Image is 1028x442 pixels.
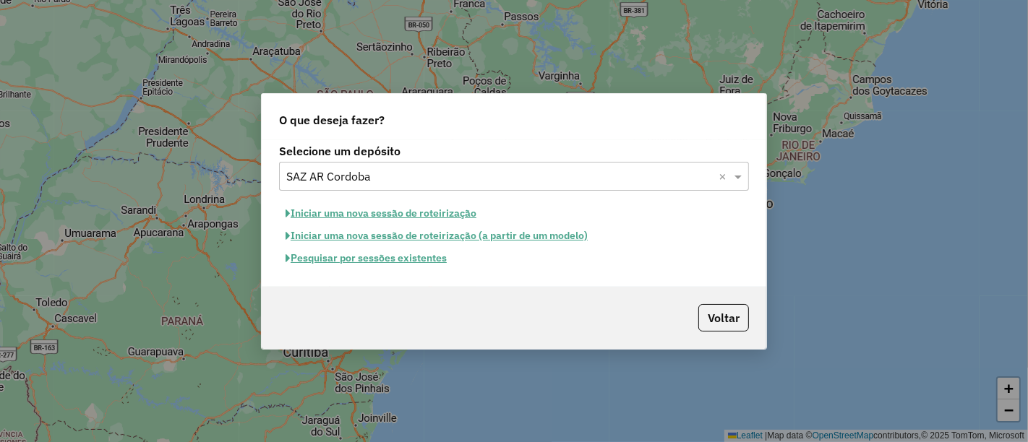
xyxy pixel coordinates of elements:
[279,247,453,269] button: Pesquisar por sessões existentes
[279,142,749,160] label: Selecione um depósito
[698,304,749,331] button: Voltar
[719,168,731,185] span: Clear all
[279,111,385,129] span: O que deseja fazer?
[279,225,594,247] button: Iniciar uma nova sessão de roteirização (a partir de um modelo)
[279,202,483,225] button: Iniciar uma nova sessão de roteirização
